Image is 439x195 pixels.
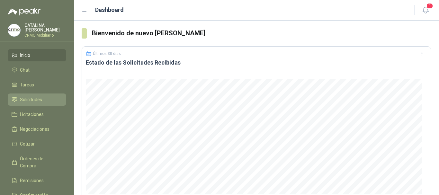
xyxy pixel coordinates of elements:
span: Órdenes de Compra [20,155,60,169]
span: Licitaciones [20,111,44,118]
a: Negociaciones [8,123,66,135]
span: Remisiones [20,177,44,184]
span: Solicitudes [20,96,42,103]
h1: Dashboard [95,5,124,14]
span: Tareas [20,81,34,88]
a: Solicitudes [8,93,66,106]
a: Órdenes de Compra [8,153,66,172]
a: Chat [8,64,66,76]
a: Cotizar [8,138,66,150]
a: Licitaciones [8,108,66,120]
h3: Bienvenido de nuevo [PERSON_NAME] [92,28,431,38]
p: CRMO Mobiliario [24,33,66,37]
p: Últimos 30 días [93,51,121,56]
span: Inicio [20,52,30,59]
a: Inicio [8,49,66,61]
img: Company Logo [8,24,20,36]
h3: Estado de las Solicitudes Recibidas [86,59,427,66]
span: 1 [426,3,433,9]
span: Chat [20,66,30,74]
p: CATALINA [PERSON_NAME] [24,23,66,32]
img: Logo peakr [8,8,40,15]
span: Negociaciones [20,126,49,133]
button: 1 [420,4,431,16]
a: Tareas [8,79,66,91]
span: Cotizar [20,140,35,147]
a: Remisiones [8,174,66,187]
